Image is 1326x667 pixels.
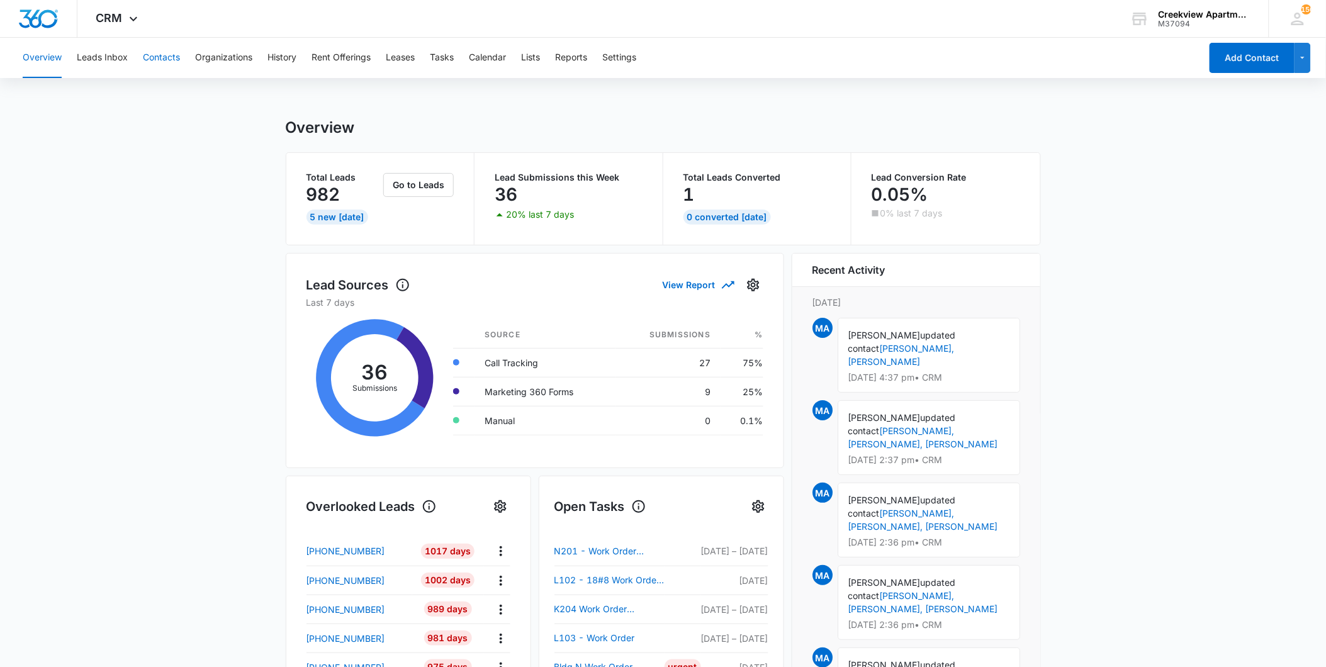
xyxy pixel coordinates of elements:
[386,38,415,78] button: Leases
[306,296,763,309] p: Last 7 days
[286,118,355,137] h1: Overview
[812,318,833,338] span: MA
[848,620,1009,629] p: [DATE] 2:36 pm • CRM
[848,412,921,423] span: [PERSON_NAME]
[421,544,475,559] div: 1017 Days
[306,574,412,587] a: [PHONE_NUMBER]
[602,38,636,78] button: Settings
[306,210,368,225] div: 5 New [DATE]
[1301,4,1312,14] span: 156
[424,602,472,617] div: 989 Days
[848,456,1009,464] p: [DATE] 2:37 pm • CRM
[615,322,721,349] th: Submissions
[701,574,768,587] p: [DATE]
[306,544,412,558] a: [PHONE_NUMBER]
[683,173,831,182] p: Total Leads Converted
[615,348,721,377] td: 27
[491,541,510,561] button: Actions
[848,425,998,449] a: [PERSON_NAME], [PERSON_NAME], [PERSON_NAME]
[880,209,943,218] p: 0% last 7 days
[306,276,410,294] h1: Lead Sources
[1159,9,1250,20] div: account name
[475,322,615,349] th: Source
[306,544,385,558] p: [PHONE_NUMBER]
[812,296,1020,309] p: [DATE]
[663,274,733,296] button: View Report
[383,179,454,190] a: Go to Leads
[306,632,412,645] a: [PHONE_NUMBER]
[306,574,385,587] p: [PHONE_NUMBER]
[77,38,128,78] button: Leads Inbox
[306,173,381,182] p: Total Leads
[495,173,643,182] p: Lead Submissions this Week
[306,632,385,645] p: [PHONE_NUMBER]
[701,544,768,558] p: [DATE] – [DATE]
[475,406,615,435] td: Manual
[554,544,665,559] a: N201 - Work Order *PENDING
[506,210,574,219] p: 20% last 7 days
[1159,20,1250,28] div: account id
[615,406,721,435] td: 0
[1301,4,1312,14] div: notifications count
[848,330,921,340] span: [PERSON_NAME]
[521,38,540,78] button: Lists
[848,495,921,505] span: [PERSON_NAME]
[872,173,1020,182] p: Lead Conversion Rate
[312,38,371,78] button: Rent Offerings
[306,603,385,616] p: [PHONE_NUMBER]
[812,565,833,585] span: MA
[23,38,62,78] button: Overview
[721,377,763,406] td: 25%
[267,38,296,78] button: History
[554,573,665,588] a: L102 - 18#8 Work Order *pending*
[555,38,587,78] button: Reports
[421,573,475,588] div: 1002 Days
[812,483,833,503] span: MA
[491,600,510,619] button: Actions
[475,377,615,406] td: Marketing 360 Forms
[812,262,885,277] h6: Recent Activity
[195,38,252,78] button: Organizations
[812,400,833,420] span: MA
[491,571,510,590] button: Actions
[848,538,1009,547] p: [DATE] 2:36 pm • CRM
[430,38,454,78] button: Tasks
[554,602,665,617] a: K204 Work Order *PENDING
[306,497,437,516] h1: Overlooked Leads
[96,11,123,25] span: CRM
[475,348,615,377] td: Call Tracking
[1210,43,1295,73] button: Add Contact
[743,275,763,295] button: Settings
[848,577,921,588] span: [PERSON_NAME]
[683,184,695,205] p: 1
[701,632,768,645] p: [DATE] – [DATE]
[306,603,412,616] a: [PHONE_NUMBER]
[383,173,454,197] button: Go to Leads
[848,508,998,532] a: [PERSON_NAME], [PERSON_NAME], [PERSON_NAME]
[848,590,998,614] a: [PERSON_NAME], [PERSON_NAME], [PERSON_NAME]
[872,184,928,205] p: 0.05%
[615,377,721,406] td: 9
[490,496,510,517] button: Settings
[721,348,763,377] td: 75%
[554,631,665,646] a: L103 - Work Order
[495,184,517,205] p: 36
[306,184,340,205] p: 982
[848,373,1009,382] p: [DATE] 4:37 pm • CRM
[721,322,763,349] th: %
[554,497,646,516] h1: Open Tasks
[683,210,771,225] div: 0 Converted [DATE]
[701,603,768,616] p: [DATE] – [DATE]
[143,38,180,78] button: Contacts
[469,38,506,78] button: Calendar
[424,631,472,646] div: 981 Days
[491,629,510,648] button: Actions
[848,343,955,367] a: [PERSON_NAME], [PERSON_NAME]
[748,496,768,517] button: Settings
[721,406,763,435] td: 0.1%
